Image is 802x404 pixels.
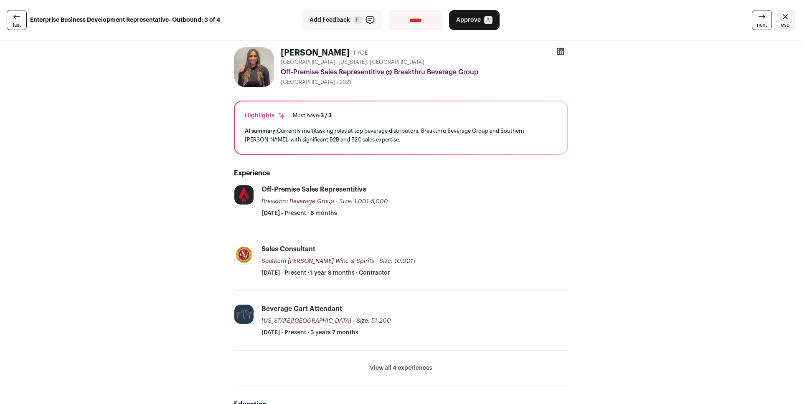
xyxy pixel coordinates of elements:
a: last [7,10,27,30]
span: · Size: 10,001+ [376,258,416,264]
img: 294f07c021f3507a69f9dd43e73c4e47dad68757e7355a3cd1a5ab8a394f79b6.jpg [234,185,254,205]
div: 1 YOE [353,49,368,57]
span: esc [781,22,789,28]
span: [US_STATE][GEOGRAPHIC_DATA] [261,318,351,324]
button: Approve A [449,10,500,30]
button: View all 4 experiences [370,364,432,372]
div: [GEOGRAPHIC_DATA] - 2021 [281,79,568,86]
span: 3 / 3 [320,113,332,118]
span: last [13,22,21,28]
img: 9441ea6879c3eee9472a623c994036ba15a1432341573c718f3410bcac64d419.jpg [234,305,254,324]
span: Approve [456,16,481,24]
div: Sales Consultant [261,245,315,254]
span: · Size: 1,001-5,000 [336,199,388,205]
span: · Size: 51-200 [353,318,391,324]
h1: [PERSON_NAME] [281,47,350,59]
span: [GEOGRAPHIC_DATA], [US_STATE], [GEOGRAPHIC_DATA] [281,59,424,66]
img: 973938d0bf7cb0f3a217ceb7f714a2501ec0a94596815492a431a264e52b7847.jpg [234,47,274,87]
a: next [752,10,772,30]
div: Off-Premise Sales Representitive @ Breakthru Beverage Group [281,67,568,77]
div: Currently multitasking roles at top beverage distributors, Breakthru Beverage Group and Southern ... [245,126,557,144]
button: Add Feedback F [302,10,382,30]
span: F [353,16,362,24]
h2: Experience [234,168,568,178]
img: 606304275e2710d851ba7eaea004dfe9394509415effb1f7a491267d4321ddef.jpg [234,245,254,264]
div: Off-Premise Sales Representitive [261,185,366,194]
span: Southern [PERSON_NAME] Wine & Spirits [261,258,374,264]
span: A [484,16,492,24]
span: AI summary: [245,128,277,134]
strong: Enterprise Business Development Representative- Outbound: 3 of 4 [30,16,220,24]
span: [DATE] - Present · 8 months [261,209,337,217]
span: [DATE] - Present · 1 year 8 months · Contractor [261,269,390,277]
div: Highlights [245,111,286,120]
span: [DATE] - Present · 3 years 7 months [261,328,358,337]
div: Beverage Cart Attendant [261,304,342,313]
span: Add Feedback [310,16,350,24]
div: Must have: [293,112,332,119]
span: Breakthru Beverage Group [261,199,334,205]
a: Close [775,10,795,30]
span: next [757,22,767,28]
